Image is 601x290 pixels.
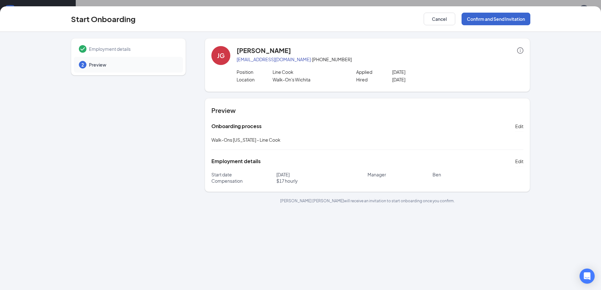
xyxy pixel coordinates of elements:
[368,171,433,178] p: Manager
[237,69,273,75] p: Position
[392,76,464,83] p: [DATE]
[462,13,530,25] button: Confirm and Send Invitation
[237,76,273,83] p: Location
[211,178,276,184] p: Compensation
[211,106,523,115] h4: Preview
[273,69,344,75] p: Line Cook
[211,171,276,178] p: Start date
[205,198,530,204] p: [PERSON_NAME] [PERSON_NAME] will receive an invitation to start onboarding once you confirm.
[356,69,392,75] p: Applied
[237,46,291,55] h4: [PERSON_NAME]
[237,56,311,62] a: [EMAIL_ADDRESS][DOMAIN_NAME]
[515,158,523,164] span: Edit
[515,121,523,131] button: Edit
[217,51,225,60] div: JG
[273,76,344,83] p: Walk-On's Wichita
[515,156,523,166] button: Edit
[276,171,368,178] p: [DATE]
[392,69,464,75] p: [DATE]
[433,171,524,178] p: Ben
[211,137,280,143] span: Walk-Ons [US_STATE] - Line Cook
[517,47,523,54] span: info-circle
[89,62,177,68] span: Preview
[276,178,368,184] p: $ 17 hourly
[211,158,261,165] h5: Employment details
[89,46,177,52] span: Employment details
[81,62,84,68] span: 2
[424,13,455,25] button: Cancel
[356,76,392,83] p: Hired
[211,123,262,130] h5: Onboarding process
[580,269,595,284] div: Open Intercom Messenger
[79,45,86,53] svg: Checkmark
[515,123,523,129] span: Edit
[237,56,523,62] p: · [PHONE_NUMBER]
[71,14,136,24] h3: Start Onboarding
